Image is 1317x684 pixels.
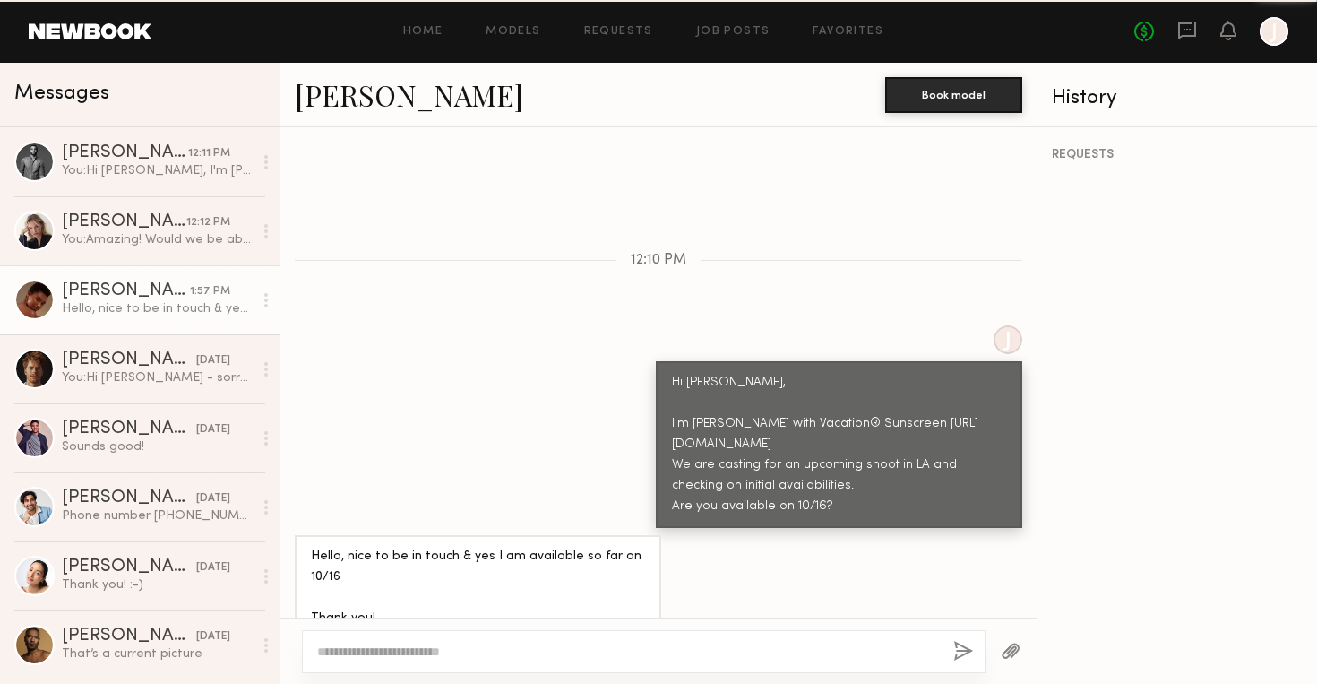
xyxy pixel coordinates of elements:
div: [PERSON_NAME] [62,628,196,645]
div: [PERSON_NAME] [62,558,196,576]
div: [PERSON_NAME] [62,489,196,507]
div: [PERSON_NAME] [62,351,196,369]
a: [PERSON_NAME] [295,75,523,114]
div: That’s a current picture [62,645,253,662]
div: [PERSON_NAME] [62,420,196,438]
div: [PERSON_NAME] [62,282,190,300]
div: You: Hi [PERSON_NAME], I'm [PERSON_NAME] with Vacation® Sunscreen [URL][DOMAIN_NAME] We are casti... [62,162,253,179]
div: History [1052,88,1303,108]
a: Requests [584,26,653,38]
div: You: Hi [PERSON_NAME] - sorry for the late response but we figured it out, all set. Thanks again. [62,369,253,386]
div: 12:12 PM [186,214,230,231]
a: Book model [885,86,1022,101]
div: [DATE] [196,559,230,576]
div: 12:11 PM [188,145,230,162]
div: Hi [PERSON_NAME], I'm [PERSON_NAME] with Vacation® Sunscreen [URL][DOMAIN_NAME] We are casting fo... [672,373,1006,517]
span: 12:10 PM [631,253,686,268]
div: Phone number [PHONE_NUMBER] Email [EMAIL_ADDRESS][DOMAIN_NAME] [62,507,253,524]
div: Thank you! :-) [62,576,253,593]
button: Book model [885,77,1022,113]
div: Hello, nice to be in touch & yes I am available so far on 10/16 Thank you! [311,547,645,629]
a: Home [403,26,443,38]
div: 1:57 PM [190,283,230,300]
div: [DATE] [196,352,230,369]
div: Sounds good! [62,438,253,455]
a: J [1260,17,1288,46]
div: [PERSON_NAME] [62,144,188,162]
div: REQUESTS [1052,149,1303,161]
div: You: Amazing! Would we be able to get a current selfie and hand pictures, you'd be doing some han... [62,231,253,248]
a: Job Posts [696,26,770,38]
div: Hello, nice to be in touch & yes I am available so far on 10/16 Thank you! [62,300,253,317]
a: Models [486,26,540,38]
div: [PERSON_NAME] [62,213,186,231]
div: [DATE] [196,490,230,507]
a: Favorites [813,26,883,38]
div: [DATE] [196,421,230,438]
span: Messages [14,83,109,104]
div: [DATE] [196,628,230,645]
